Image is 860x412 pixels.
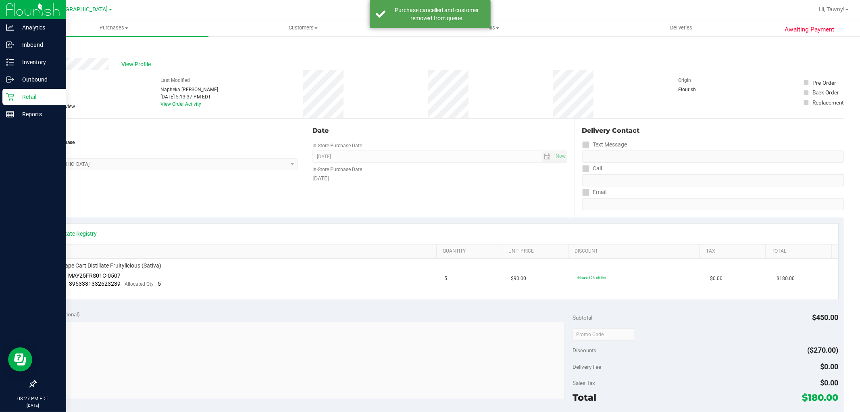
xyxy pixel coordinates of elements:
p: [DATE] [4,402,62,408]
a: Purchases [19,19,208,36]
label: In-Store Purchase Date [312,142,362,149]
span: MAY25FRS01C-0507 [69,272,121,279]
span: $180.00 [802,392,839,403]
span: Awaiting Payment [785,25,834,34]
span: Allocated Qty [125,281,154,287]
span: ($270.00) [808,346,839,354]
span: Delivery Fee [573,364,601,370]
inline-svg: Inbound [6,41,14,49]
span: Purchases [19,24,208,31]
div: Location [35,126,298,136]
span: $180.00 [777,275,795,282]
span: Hi, Tawny! [819,6,845,13]
p: Reports [14,109,62,119]
div: Delivery Contact [582,126,844,136]
inline-svg: Inventory [6,58,14,66]
p: Inbound [14,40,62,50]
label: Email [582,186,607,198]
span: 5 [158,280,161,287]
a: Total [772,248,829,255]
a: Customers [208,19,398,36]
label: Origin [679,77,691,84]
a: Tills [398,19,587,36]
a: Quantity [443,248,499,255]
span: $90.00 [511,275,526,282]
span: $0.00 [710,275,723,282]
a: Unit Price [509,248,565,255]
div: Purchase cancelled and customer removed from queue. [390,6,485,22]
span: $0.00 [820,379,839,387]
label: Call [582,163,602,174]
span: Customers [209,24,397,31]
span: Subtotal [573,314,592,321]
div: Flourish [679,86,719,93]
a: Tax [706,248,762,255]
div: [DATE] 5:13:37 PM EDT [160,93,218,100]
inline-svg: Retail [6,93,14,101]
inline-svg: Reports [6,110,14,118]
p: Retail [14,92,62,102]
inline-svg: Outbound [6,75,14,84]
span: $0.00 [820,362,839,371]
div: Pre-Order [812,79,836,87]
span: Sales Tax [573,380,595,386]
div: Napheka [PERSON_NAME] [160,86,218,93]
span: $450.00 [812,313,839,322]
div: Date [312,126,567,136]
a: Discount [575,248,697,255]
p: Inventory [14,57,62,67]
input: Format: (999) 999-9999 [582,174,844,186]
label: In-Store Purchase Date [312,166,362,173]
label: Text Message [582,139,627,151]
span: 5 [445,275,448,282]
span: View Profile [121,60,154,69]
span: Total [573,392,596,403]
p: 08:27 PM EDT [4,395,62,402]
span: [GEOGRAPHIC_DATA] [53,6,108,13]
p: Outbound [14,75,62,84]
input: Format: (999) 999-9999 [582,151,844,163]
a: Deliveries [587,19,776,36]
span: Discounts [573,343,596,358]
a: SKU [48,248,433,255]
p: Analytics [14,23,62,32]
label: Last Modified [160,77,190,84]
a: View State Registry [49,230,97,238]
span: Tills [398,24,586,31]
div: Replacement [812,98,843,107]
iframe: Resource center [8,347,32,372]
span: FT 1g Vape Cart Distillate Fruitylicious (Sativa) [46,262,162,270]
span: 60cart: 60% off line [577,276,606,280]
a: View Order Activity [160,101,201,107]
input: Promo Code [573,328,635,341]
div: [DATE] [312,174,567,183]
span: Deliveries [659,24,703,31]
inline-svg: Analytics [6,23,14,31]
span: 3953331332623239 [69,280,121,287]
div: Back Order [812,88,839,96]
